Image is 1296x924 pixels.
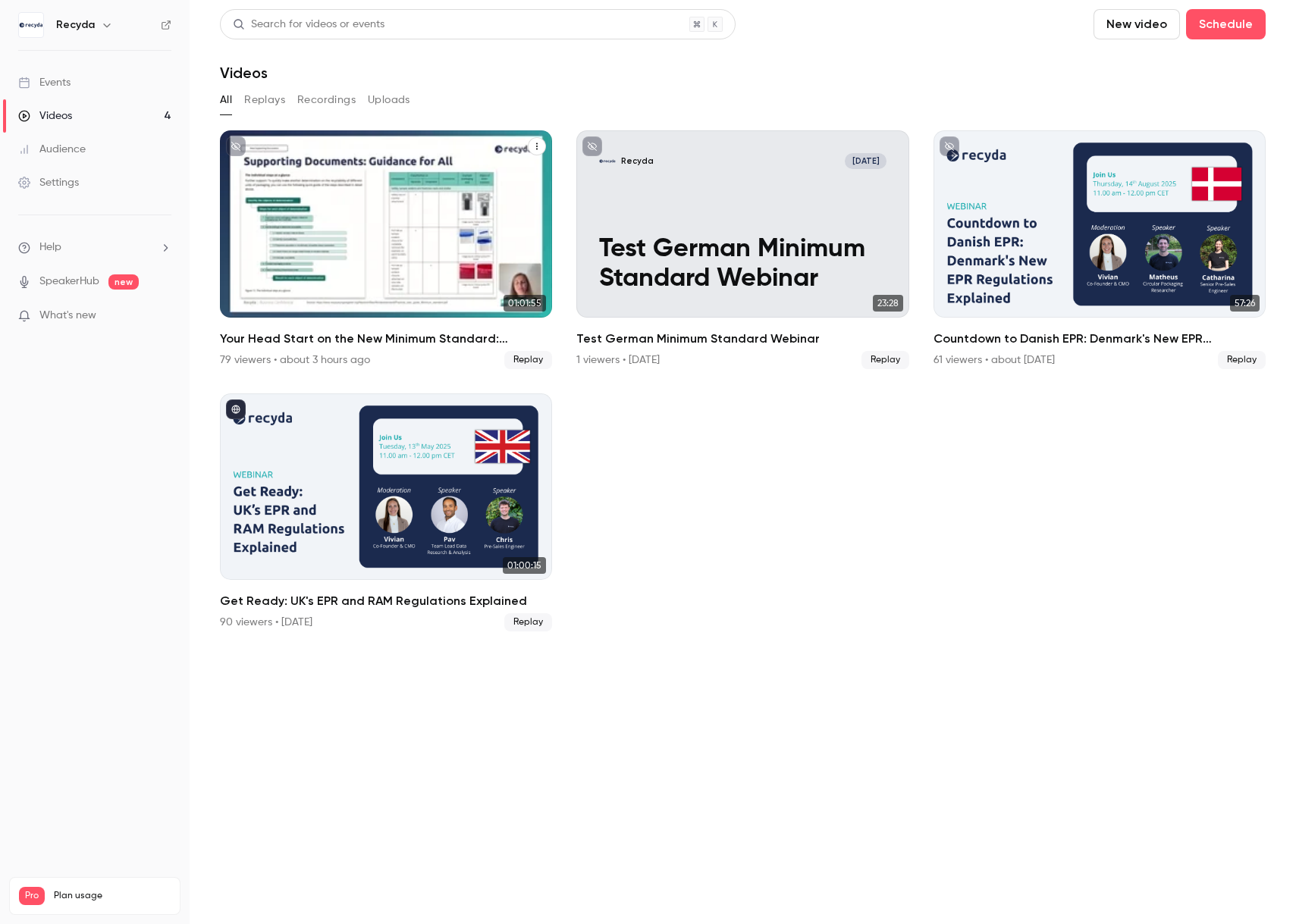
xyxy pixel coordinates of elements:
[599,153,616,170] img: Test German Minimum Standard Webinar
[934,130,1266,369] li: Countdown to Danish EPR: Denmark's New EPR Regulations Explained
[244,88,285,112] button: Replays
[18,142,86,157] div: Audience
[153,309,171,323] iframe: Noticeable Trigger
[621,155,654,167] p: Recyda
[220,330,552,348] h2: Your Head Start on the New Minimum Standard: Mastering the New Requirements
[220,130,552,369] li: Your Head Start on the New Minimum Standard: Mastering the New Requirements
[19,887,45,905] span: Pro
[18,240,171,255] li: help-dropdown-opener
[226,136,246,156] button: unpublished
[220,592,552,610] h2: Get Ready: UK's EPR and RAM Regulations Explained
[1218,351,1266,369] span: Replay
[220,88,232,112] button: All
[368,88,410,112] button: Uploads
[220,64,268,82] h1: Videos
[220,393,552,632] li: Get Ready: UK's EPR and RAM Regulations Explained
[220,130,552,369] a: 01:01:55Your Head Start on the New Minimum Standard: Mastering the New Requirements79 viewers • a...
[1094,9,1180,39] button: New video
[576,130,908,369] a: Test German Minimum Standard WebinarRecyda[DATE]Test German Minimum Standard Webinar23:28Test Ger...
[504,613,552,631] span: Replay
[845,153,886,170] span: [DATE]
[940,136,959,156] button: unpublished
[39,240,61,255] span: Help
[873,295,903,312] span: 23:28
[108,274,139,290] span: new
[226,399,246,419] button: published
[54,890,171,902] span: Plan usage
[576,352,660,368] div: 1 viewers • [DATE]
[18,75,71,90] div: Events
[504,295,546,312] span: 01:01:55
[576,130,908,369] li: Test German Minimum Standard Webinar
[503,557,546,574] span: 01:00:15
[582,136,602,156] button: unpublished
[220,9,1266,915] section: Videos
[934,330,1266,348] h2: Countdown to Danish EPR: Denmark's New EPR Regulations Explained
[934,352,1055,368] div: 61 viewers • about [DATE]
[220,130,1266,631] ul: Videos
[18,108,72,124] div: Videos
[934,130,1266,369] a: 57:26Countdown to Danish EPR: Denmark's New EPR Regulations Explained61 viewers • about [DATE]Replay
[1230,295,1260,312] span: 57:26
[861,351,909,369] span: Replay
[233,17,384,33] div: Search for videos or events
[220,615,312,630] div: 90 viewers • [DATE]
[18,175,79,190] div: Settings
[1186,9,1266,39] button: Schedule
[220,393,552,632] a: 01:00:15Get Ready: UK's EPR and RAM Regulations Explained90 viewers • [DATE]Replay
[220,352,370,368] div: 79 viewers • about 3 hours ago
[297,88,356,112] button: Recordings
[504,351,552,369] span: Replay
[39,308,96,324] span: What's new
[39,274,99,290] a: SpeakerHub
[19,13,43,37] img: Recyda
[599,235,886,295] p: Test German Minimum Standard Webinar
[576,330,908,348] h2: Test German Minimum Standard Webinar
[56,17,95,33] h6: Recyda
